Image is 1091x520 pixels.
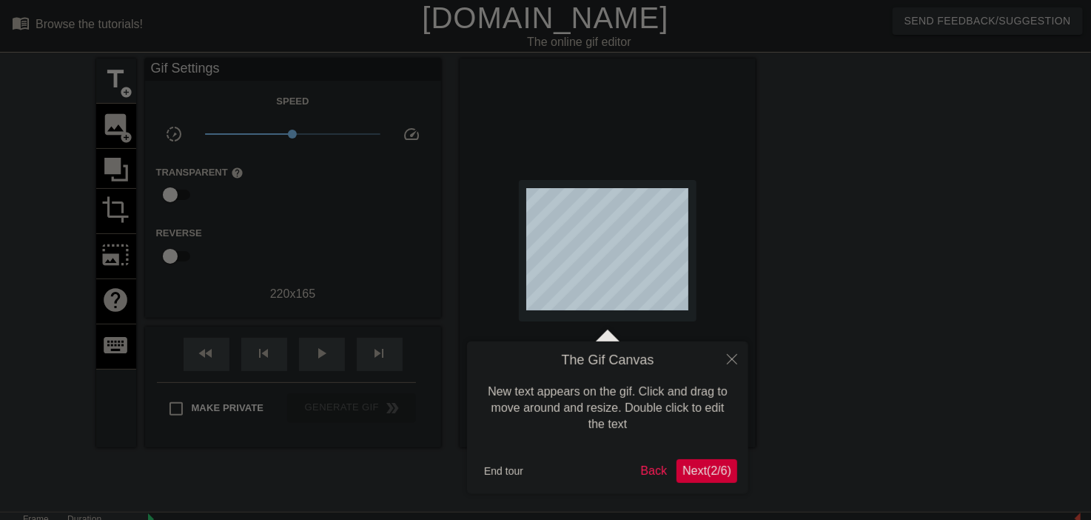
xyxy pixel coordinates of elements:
[478,460,529,482] button: End tour
[478,369,737,448] div: New text appears on the gif. Click and drag to move around and resize. Double click to edit the text
[635,459,674,483] button: Back
[682,464,731,477] span: Next ( 2 / 6 )
[677,459,737,483] button: Next
[478,353,737,369] h4: The Gif Canvas
[716,341,748,376] button: Close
